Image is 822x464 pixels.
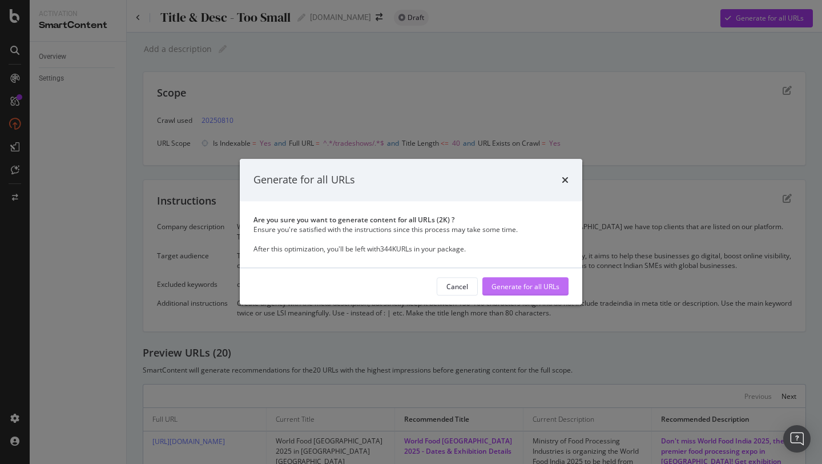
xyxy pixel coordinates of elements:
[240,159,582,305] div: modal
[253,244,569,254] div: After this optimization, you'll be left with 344K URLs in your package.
[253,225,569,234] div: Ensure you're satisfied with the instructions since this process may take some time.
[783,425,811,453] div: Open Intercom Messenger
[253,173,355,187] div: Generate for all URLs
[562,173,569,187] div: times
[482,278,569,296] button: Generate for all URLs
[491,282,559,291] div: Generate for all URLs
[446,282,468,291] div: Cancel
[253,215,569,225] div: Are you sure you want to generate content for all URLs ( 2K ) ?
[437,278,478,296] button: Cancel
